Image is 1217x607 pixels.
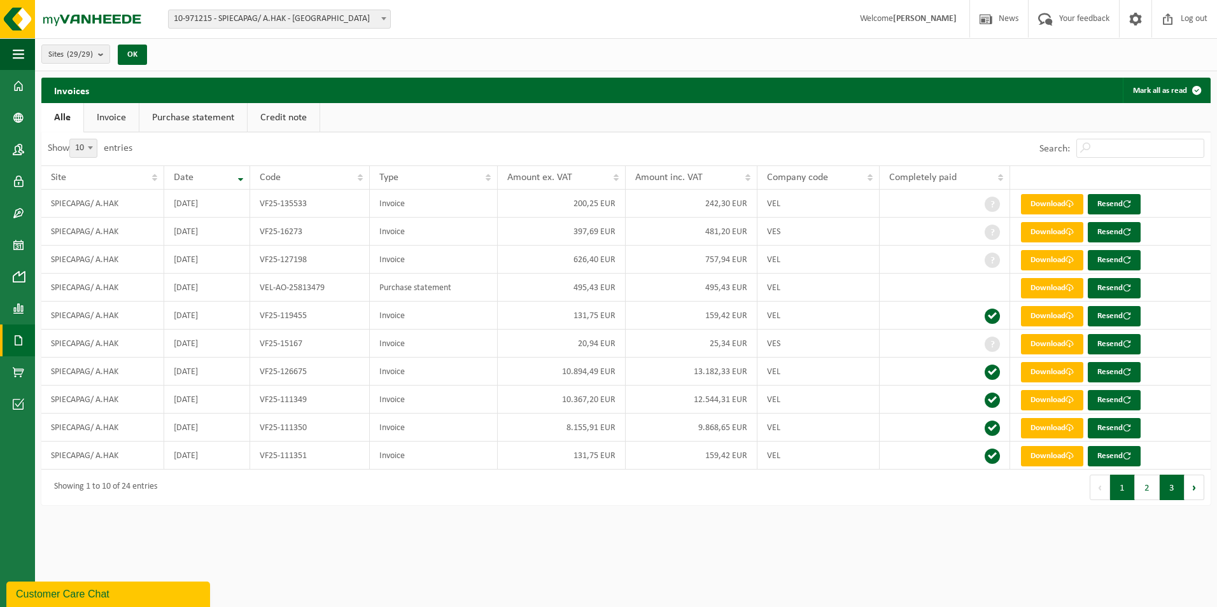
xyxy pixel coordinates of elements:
[498,330,626,358] td: 20,94 EUR
[757,274,880,302] td: VEL
[757,414,880,442] td: VEL
[370,246,498,274] td: Invoice
[498,246,626,274] td: 626,40 EUR
[370,442,498,470] td: Invoice
[370,414,498,442] td: Invoice
[370,274,498,302] td: Purchase statement
[1088,418,1141,438] button: Resend
[41,218,164,246] td: SPIECAPAG/ A.HAK
[164,302,250,330] td: [DATE]
[889,172,957,183] span: Completely paid
[1088,306,1141,326] button: Resend
[1160,475,1185,500] button: 3
[164,414,250,442] td: [DATE]
[626,358,757,386] td: 13.182,33 EUR
[498,414,626,442] td: 8.155,91 EUR
[250,190,370,218] td: VF25-135533
[48,45,93,64] span: Sites
[1088,362,1141,382] button: Resend
[1185,475,1204,500] button: Next
[41,78,102,102] h2: Invoices
[1039,144,1070,154] label: Search:
[164,358,250,386] td: [DATE]
[1088,194,1141,214] button: Resend
[48,143,132,153] label: Show entries
[6,579,213,607] iframe: chat widget
[757,330,880,358] td: VES
[164,218,250,246] td: [DATE]
[757,442,880,470] td: VEL
[626,442,757,470] td: 159,42 EUR
[164,386,250,414] td: [DATE]
[498,358,626,386] td: 10.894,49 EUR
[767,172,828,183] span: Company code
[626,386,757,414] td: 12.544,31 EUR
[626,330,757,358] td: 25,34 EUR
[1088,390,1141,410] button: Resend
[626,218,757,246] td: 481,20 EUR
[626,190,757,218] td: 242,30 EUR
[250,358,370,386] td: VF25-126675
[498,190,626,218] td: 200,25 EUR
[1088,250,1141,270] button: Resend
[1021,250,1083,270] a: Download
[370,386,498,414] td: Invoice
[379,172,398,183] span: Type
[48,476,157,499] div: Showing 1 to 10 of 24 entries
[1088,446,1141,466] button: Resend
[41,302,164,330] td: SPIECAPAG/ A.HAK
[757,246,880,274] td: VEL
[164,190,250,218] td: [DATE]
[498,274,626,302] td: 495,43 EUR
[69,139,97,158] span: 10
[41,246,164,274] td: SPIECAPAG/ A.HAK
[250,414,370,442] td: VF25-111350
[250,274,370,302] td: VEL-AO-25813479
[1021,278,1083,298] a: Download
[370,302,498,330] td: Invoice
[1021,306,1083,326] a: Download
[41,103,83,132] a: Alle
[41,442,164,470] td: SPIECAPAG/ A.HAK
[248,103,320,132] a: Credit note
[41,330,164,358] td: SPIECAPAG/ A.HAK
[1088,334,1141,354] button: Resend
[41,45,110,64] button: Sites(29/29)
[626,246,757,274] td: 757,94 EUR
[164,246,250,274] td: [DATE]
[174,172,193,183] span: Date
[164,330,250,358] td: [DATE]
[164,442,250,470] td: [DATE]
[370,330,498,358] td: Invoice
[1123,78,1209,103] button: Mark all as read
[41,274,164,302] td: SPIECAPAG/ A.HAK
[893,14,957,24] strong: [PERSON_NAME]
[626,302,757,330] td: 159,42 EUR
[1021,222,1083,242] a: Download
[1135,475,1160,500] button: 2
[635,172,703,183] span: Amount inc. VAT
[757,358,880,386] td: VEL
[118,45,147,65] button: OK
[626,414,757,442] td: 9.868,65 EUR
[757,302,880,330] td: VEL
[1088,278,1141,298] button: Resend
[250,246,370,274] td: VF25-127198
[41,414,164,442] td: SPIECAPAG/ A.HAK
[1021,390,1083,410] a: Download
[757,218,880,246] td: VES
[1021,418,1083,438] a: Download
[1110,475,1135,500] button: 1
[757,386,880,414] td: VEL
[498,302,626,330] td: 131,75 EUR
[1021,362,1083,382] a: Download
[370,190,498,218] td: Invoice
[67,50,93,59] count: (29/29)
[41,190,164,218] td: SPIECAPAG/ A.HAK
[41,386,164,414] td: SPIECAPAG/ A.HAK
[498,386,626,414] td: 10.367,20 EUR
[370,358,498,386] td: Invoice
[507,172,572,183] span: Amount ex. VAT
[1021,334,1083,354] a: Download
[250,218,370,246] td: VF25-16273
